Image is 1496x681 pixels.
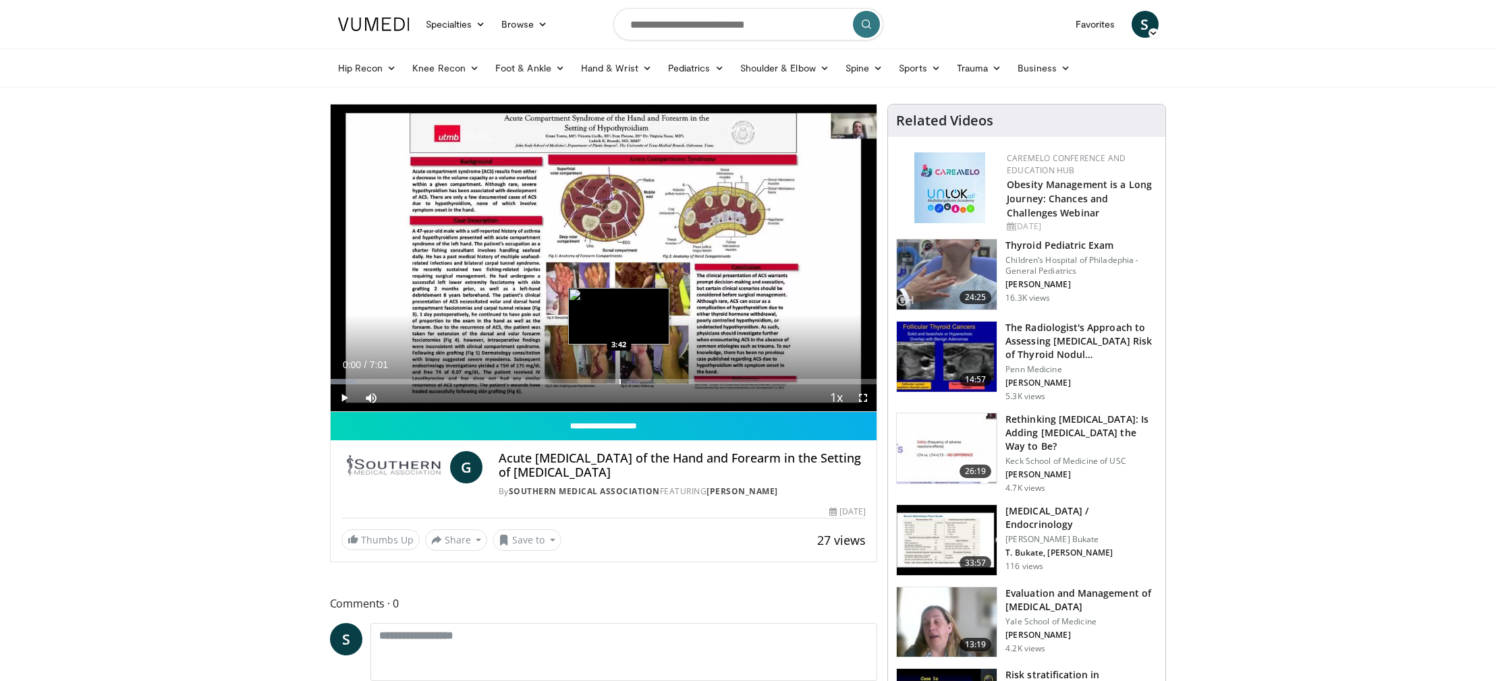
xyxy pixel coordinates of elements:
a: Obesity Management is a Long Journey: Chances and Challenges Webinar [1007,178,1152,219]
button: Share [425,529,488,551]
p: Penn Medicine [1005,364,1157,375]
img: 576742cb-950f-47b1-b49b-8023242b3cfa.150x105_q85_crop-smart_upscale.jpg [897,239,997,309]
p: T. Bukate, [PERSON_NAME] [1005,547,1157,558]
p: [PERSON_NAME] Bukate [1005,534,1157,545]
p: Keck School of Medicine of USC [1005,456,1157,467]
p: 4.2K views [1005,643,1045,654]
a: 14:57 The Radiologist's Approach to Assessing [MEDICAL_DATA] Risk of Thyroid Nodul… Penn Medicine... [896,321,1157,402]
a: G [450,451,482,483]
p: Children’s Hospital of Philadephia - General Pediatrics [1005,255,1157,276]
a: 26:19 Rethinking [MEDICAL_DATA]: Is Adding [MEDICAL_DATA] the Way to Be? Keck School of Medicine ... [896,413,1157,494]
p: [PERSON_NAME] [1005,469,1157,480]
span: 14:57 [960,373,992,386]
button: Play [331,384,358,411]
h3: The Radiologist's Approach to Assessing [MEDICAL_DATA] Risk of Thyroid Nodul… [1005,321,1157,361]
a: CaReMeLO Conference and Education Hub [1007,152,1126,176]
p: 116 views [1005,561,1043,572]
img: 4d5d0822-7213-4b5b-b836-446ffba942d0.150x105_q85_crop-smart_upscale.jpg [897,505,997,575]
h4: Acute [MEDICAL_DATA] of the Hand and Forearm in the Setting of [MEDICAL_DATA] [499,451,866,480]
a: [PERSON_NAME] [707,485,778,497]
a: Foot & Ankle [487,55,573,82]
img: 83a0fbab-8392-4dd6-b490-aa2edb68eb86.150x105_q85_crop-smart_upscale.jpg [897,413,997,483]
a: Hip Recon [330,55,405,82]
a: Pediatrics [660,55,732,82]
video-js: Video Player [331,105,877,412]
a: Hand & Wrist [573,55,660,82]
a: Specialties [418,11,494,38]
span: 26:19 [960,465,992,478]
p: 5.3K views [1005,391,1045,402]
a: Southern Medical Association [509,485,660,497]
button: Mute [358,384,385,411]
p: [PERSON_NAME] [1005,378,1157,388]
img: 45df64a9-a6de-482c-8a90-ada250f7980c.png.150x105_q85_autocrop_double_scale_upscale_version-0.2.jpg [914,152,985,223]
div: [DATE] [1007,220,1155,233]
a: 13:19 Evaluation and Management of [MEDICAL_DATA] Yale School of Medicine [PERSON_NAME] 4.2K views [896,587,1157,658]
a: S [330,623,362,655]
span: 0:00 [343,359,361,370]
a: Knee Recon [404,55,487,82]
p: [PERSON_NAME] [1005,630,1157,641]
input: Search topics, interventions [613,8,883,40]
h3: [MEDICAL_DATA] / Endocrinology [1005,504,1157,531]
span: 33:57 [960,556,992,570]
p: 16.3K views [1005,293,1050,303]
div: By FEATURING [499,485,866,498]
a: 24:25 Thyroid Pediatric Exam Children’s Hospital of Philadephia - General Pediatrics [PERSON_NAME... [896,239,1157,310]
span: 13:19 [960,638,992,651]
button: Save to [493,529,561,551]
button: Fullscreen [850,384,877,411]
h3: Evaluation and Management of [MEDICAL_DATA] [1005,587,1157,614]
a: Thumbs Up [341,529,420,550]
a: Spine [837,55,891,82]
a: Trauma [949,55,1010,82]
img: VuMedi Logo [338,18,410,31]
a: Shoulder & Elbow [732,55,837,82]
a: Browse [493,11,555,38]
p: Yale School of Medicine [1005,616,1157,627]
span: 7:01 [370,359,388,370]
h4: Related Videos [896,113,993,129]
a: Favorites [1068,11,1124,38]
img: Southern Medical Association [341,451,445,483]
a: Sports [891,55,949,82]
a: S [1132,11,1159,38]
img: dc6b3c35-b36a-4a9c-9e97-c7938243fc78.150x105_q85_crop-smart_upscale.jpg [897,587,997,657]
div: Progress Bar [331,379,877,384]
div: [DATE] [829,506,866,518]
p: 4.7K views [1005,483,1045,494]
a: Business [1009,55,1078,82]
span: Comments 0 [330,595,878,612]
p: [PERSON_NAME] [1005,279,1157,290]
img: 64bf5cfb-7b6d-429f-8d89-8118f524719e.150x105_q85_crop-smart_upscale.jpg [897,322,997,392]
span: / [364,359,367,370]
span: 27 views [817,532,866,548]
h3: Rethinking [MEDICAL_DATA]: Is Adding [MEDICAL_DATA] the Way to Be? [1005,413,1157,453]
span: 24:25 [960,291,992,304]
img: image.jpeg [568,288,669,345]
button: Playback Rate [823,384,850,411]
h3: Thyroid Pediatric Exam [1005,239,1157,252]
a: 33:57 [MEDICAL_DATA] / Endocrinology [PERSON_NAME] Bukate T. Bukate, [PERSON_NAME] 116 views [896,504,1157,576]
